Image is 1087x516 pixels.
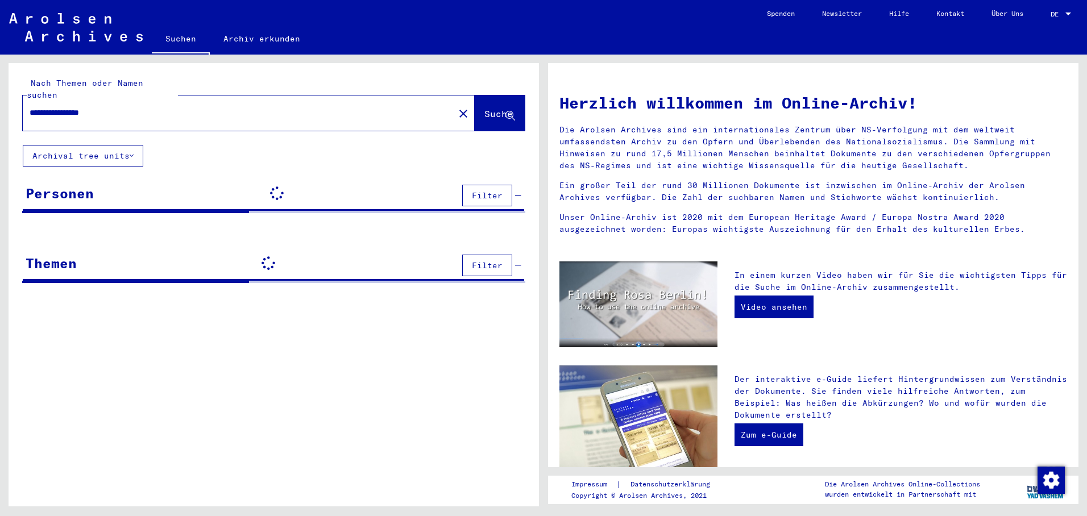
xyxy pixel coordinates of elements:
p: In einem kurzen Video haben wir für Sie die wichtigsten Tipps für die Suche im Online-Archiv zusa... [735,269,1067,293]
button: Filter [462,255,512,276]
img: Arolsen_neg.svg [9,13,143,41]
img: eguide.jpg [559,365,717,471]
button: Archival tree units [23,145,143,167]
p: Ein großer Teil der rund 30 Millionen Dokumente ist inzwischen im Online-Archiv der Arolsen Archi... [559,180,1067,203]
p: Der interaktive e-Guide liefert Hintergrundwissen zum Verständnis der Dokumente. Sie finden viele... [735,373,1067,421]
span: Suche [484,108,513,119]
p: Unser Online-Archiv ist 2020 mit dem European Heritage Award / Europa Nostra Award 2020 ausgezeic... [559,211,1067,235]
span: Filter [472,260,503,271]
mat-label: Nach Themen oder Namen suchen [27,78,143,100]
p: Copyright © Arolsen Archives, 2021 [571,490,724,501]
span: Filter [472,190,503,201]
div: | [571,478,724,490]
p: wurden entwickelt in Partnerschaft mit [825,489,980,500]
a: Video ansehen [735,296,814,318]
a: Suchen [152,25,210,55]
div: Personen [26,183,94,203]
a: Datenschutzerklärung [621,478,724,490]
a: Impressum [571,478,616,490]
div: Themen [26,253,77,273]
button: Clear [452,102,475,124]
button: Suche [475,95,525,131]
a: Zum e-Guide [735,423,803,446]
img: Zustimmung ändern [1038,467,1065,494]
p: Die Arolsen Archives Online-Collections [825,479,980,489]
div: Zustimmung ändern [1037,466,1064,493]
h1: Herzlich willkommen im Online-Archiv! [559,91,1067,115]
img: video.jpg [559,261,717,347]
button: Filter [462,185,512,206]
mat-icon: close [457,107,470,120]
a: Archiv erkunden [210,25,314,52]
span: DE [1051,10,1063,18]
p: Die Arolsen Archives sind ein internationales Zentrum über NS-Verfolgung mit dem weltweit umfasse... [559,124,1067,172]
img: yv_logo.png [1024,475,1067,503]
